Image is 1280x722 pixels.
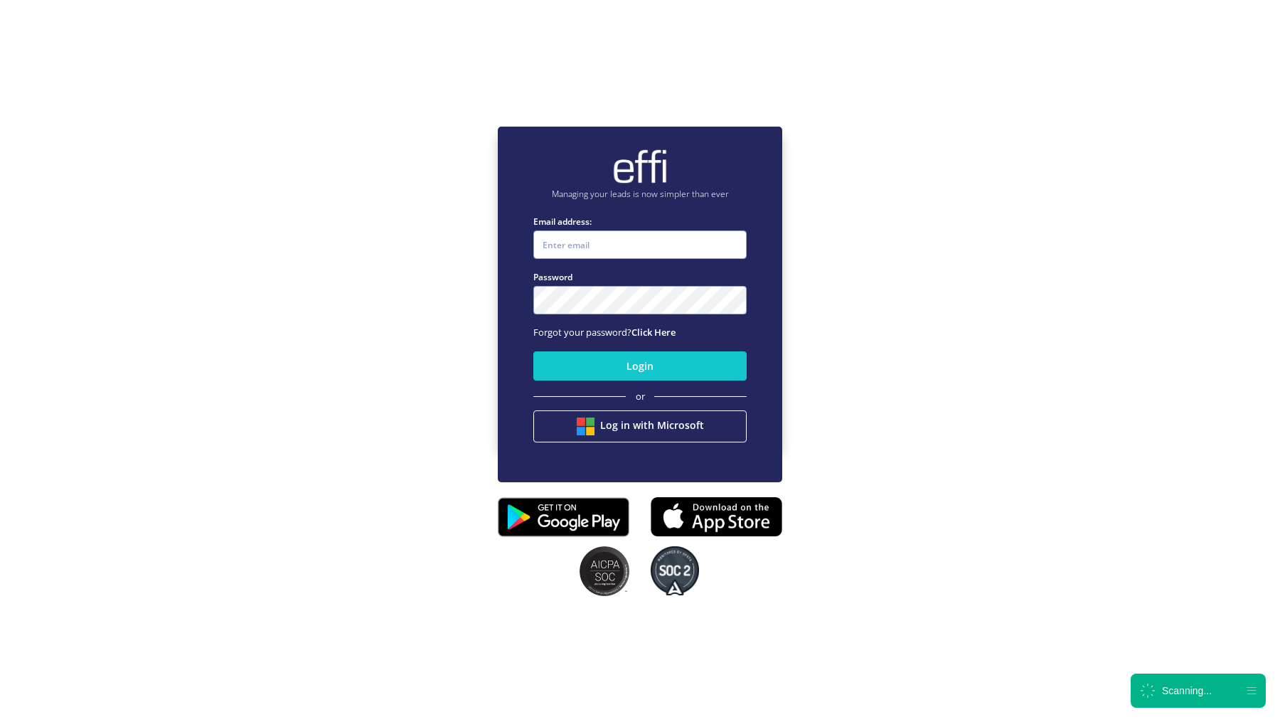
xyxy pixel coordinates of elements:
img: playstore.0fabf2e.png [498,488,629,546]
span: or [636,390,645,404]
button: Login [533,351,747,381]
img: SOC2 badges [580,546,629,596]
span: Forgot your password? [533,326,676,339]
label: Email address: [533,215,747,228]
button: Log in with Microsoft [533,410,747,442]
p: Managing your leads is now simpler than ever [533,188,747,201]
img: brand-logo.ec75409.png [612,149,668,184]
img: btn google [577,418,594,435]
input: Enter email [533,230,747,259]
label: Password [533,270,747,284]
a: Click Here [631,326,676,339]
img: SOC2 badges [651,546,699,596]
img: appstore.8725fd3.png [651,492,782,541]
